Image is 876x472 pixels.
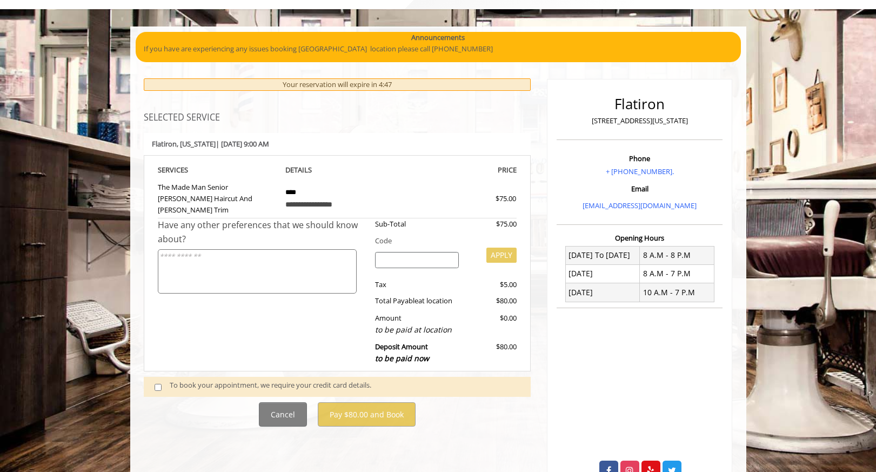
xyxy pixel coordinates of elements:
h3: Opening Hours [557,234,723,242]
button: Cancel [259,402,307,427]
td: [DATE] [565,264,640,283]
td: [DATE] [565,283,640,302]
div: Have any other preferences that we should know about? [158,218,367,246]
a: + [PHONE_NUMBER]. [606,167,674,176]
div: Your reservation will expire in 4:47 [144,78,531,91]
h3: SELECTED SERVICE [144,113,531,123]
div: Sub-Total [367,218,467,230]
div: $75.00 [457,193,516,204]
div: $80.00 [467,295,517,307]
span: to be paid now [375,353,429,363]
th: PRICE [397,164,517,176]
p: If you have are experiencing any issues booking [GEOGRAPHIC_DATA] location please call [PHONE_NUM... [144,43,733,55]
span: at location [418,296,452,305]
td: 8 A.M - 8 P.M [640,246,714,264]
button: APPLY [486,248,517,263]
td: 10 A.M - 7 P.M [640,283,714,302]
th: DETAILS [277,164,397,176]
div: $75.00 [467,218,517,230]
div: Total Payable [367,295,467,307]
b: Deposit Amount [375,342,429,363]
h2: Flatiron [559,96,720,112]
span: , [US_STATE] [177,139,216,149]
b: Flatiron | [DATE] 9:00 AM [152,139,269,149]
div: Code [367,235,517,247]
td: The Made Man Senior [PERSON_NAME] Haircut And [PERSON_NAME] Trim [158,176,278,218]
div: $0.00 [467,313,517,336]
div: To book your appointment, we require your credit card details. [170,380,520,394]
th: SERVICE [158,164,278,176]
button: Pay $80.00 and Book [318,402,416,427]
div: Amount [367,313,467,336]
a: [EMAIL_ADDRESS][DOMAIN_NAME] [583,201,697,210]
span: S [184,165,188,175]
div: $80.00 [467,341,517,364]
h3: Phone [559,155,720,162]
div: $5.00 [467,279,517,290]
td: 8 A.M - 7 P.M [640,264,714,283]
p: [STREET_ADDRESS][US_STATE] [559,115,720,127]
b: Announcements [411,32,465,43]
div: to be paid at location [375,324,459,336]
div: Tax [367,279,467,290]
td: [DATE] To [DATE] [565,246,640,264]
h3: Email [559,185,720,192]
